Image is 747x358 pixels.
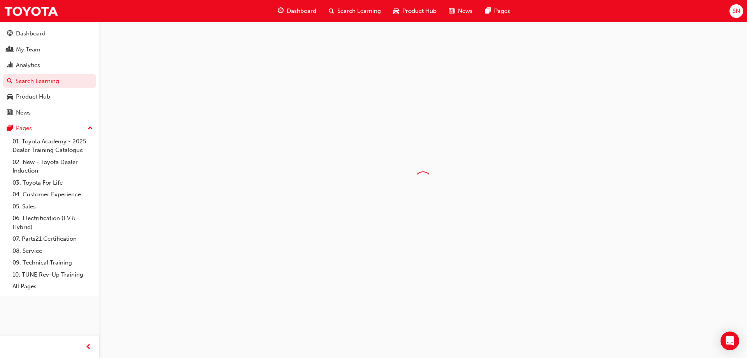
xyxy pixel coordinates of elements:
[323,3,387,19] a: search-iconSearch Learning
[393,6,399,16] span: car-icon
[3,26,96,41] a: Dashboard
[88,123,93,134] span: up-icon
[287,7,316,16] span: Dashboard
[494,7,510,16] span: Pages
[278,6,284,16] span: guage-icon
[272,3,323,19] a: guage-iconDashboard
[3,90,96,104] a: Product Hub
[7,46,13,53] span: people-icon
[7,30,13,37] span: guage-icon
[9,136,96,156] a: 01. Toyota Academy - 2025 Dealer Training Catalogue
[9,245,96,257] a: 08. Service
[16,45,40,54] div: My Team
[3,74,96,88] a: Search Learning
[443,3,479,19] a: news-iconNews
[3,58,96,72] a: Analytics
[3,106,96,120] a: News
[479,3,516,19] a: pages-iconPages
[9,189,96,201] a: 04. Customer Experience
[9,156,96,177] a: 02. New - Toyota Dealer Induction
[3,121,96,136] button: Pages
[3,25,96,121] button: DashboardMy TeamAnalyticsSearch LearningProduct HubNews
[7,62,13,69] span: chart-icon
[7,109,13,116] span: news-icon
[3,42,96,57] a: My Team
[329,6,334,16] span: search-icon
[16,124,32,133] div: Pages
[16,108,31,117] div: News
[16,29,46,38] div: Dashboard
[9,201,96,213] a: 05. Sales
[16,92,50,101] div: Product Hub
[387,3,443,19] a: car-iconProduct Hub
[9,212,96,233] a: 06. Electrification (EV & Hybrid)
[402,7,437,16] span: Product Hub
[721,332,739,350] div: Open Intercom Messenger
[7,125,13,132] span: pages-icon
[7,93,13,101] span: car-icon
[9,269,96,281] a: 10. TUNE Rev-Up Training
[9,257,96,269] a: 09. Technical Training
[458,7,473,16] span: News
[449,6,455,16] span: news-icon
[4,2,58,20] img: Trak
[16,61,40,70] div: Analytics
[7,78,12,85] span: search-icon
[729,4,743,18] button: SN
[9,233,96,245] a: 07. Parts21 Certification
[9,177,96,189] a: 03. Toyota For Life
[9,280,96,293] a: All Pages
[733,7,740,16] span: SN
[337,7,381,16] span: Search Learning
[86,342,91,352] span: prev-icon
[485,6,491,16] span: pages-icon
